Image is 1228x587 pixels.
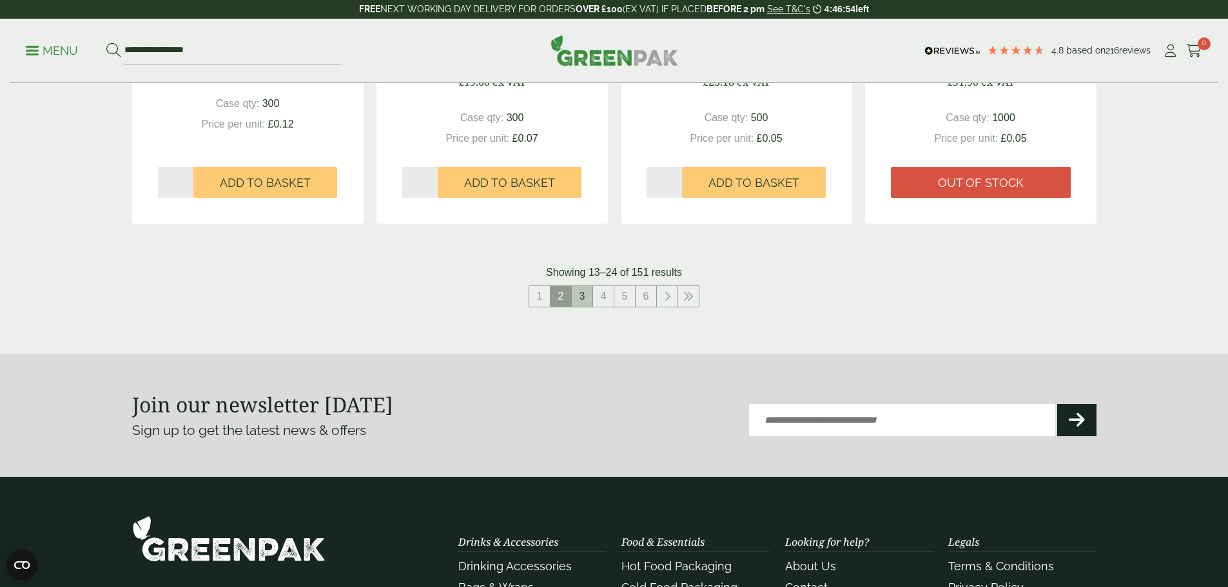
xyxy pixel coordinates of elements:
[1186,41,1202,61] a: 0
[707,4,765,14] strong: BEFORE 2 pm
[507,112,524,123] span: 300
[445,133,509,144] span: Price per unit:
[6,550,37,581] button: Open CMP widget
[1119,45,1151,55] span: reviews
[751,112,768,123] span: 500
[26,43,78,59] p: Menu
[946,112,989,123] span: Case qty:
[216,98,260,109] span: Case qty:
[551,286,571,307] span: 2
[636,286,656,307] a: 6
[1198,37,1211,50] span: 0
[1106,45,1119,55] span: 216
[703,75,734,89] span: £23.18
[492,75,526,89] span: ex VAT
[458,75,490,89] span: £19.60
[855,4,869,14] span: left
[26,43,78,56] a: Menu
[938,176,1024,190] span: Out of stock
[576,4,623,14] strong: OVER £100
[201,119,265,130] span: Price per unit:
[593,286,614,307] a: 4
[132,515,326,563] img: GreenPak Supplies
[551,35,678,66] img: GreenPak Supplies
[708,176,799,190] span: Add to Basket
[824,4,855,14] span: 4:46:54
[767,4,810,14] a: See T&C's
[682,167,826,198] button: Add to Basket
[512,133,538,144] span: £0.07
[1001,133,1027,144] span: £0.05
[924,46,980,55] img: REVIEWS.io
[458,559,572,573] a: Drinking Accessories
[1186,44,1202,57] i: Cart
[193,167,337,198] button: Add to Basket
[262,98,280,109] span: 300
[757,133,783,144] span: £0.05
[438,167,581,198] button: Add to Basket
[460,112,504,123] span: Case qty:
[132,390,393,418] strong: Join our newsletter [DATE]
[546,265,682,280] p: Showing 13–24 of 151 results
[359,4,380,14] strong: FREE
[1051,45,1066,55] span: 4.8
[464,176,555,190] span: Add to Basket
[992,112,1015,123] span: 1000
[614,286,635,307] a: 5
[1066,45,1106,55] span: Based on
[220,176,311,190] span: Add to Basket
[132,420,566,441] p: Sign up to get the latest news & offers
[737,75,770,89] span: ex VAT
[948,559,1054,573] a: Terms & Conditions
[529,286,550,307] a: 1
[621,559,732,573] a: Hot Food Packaging
[987,44,1045,56] div: 4.79 Stars
[981,75,1015,89] span: ex VAT
[268,119,294,130] span: £0.12
[891,167,1071,198] a: Out of stock
[1162,44,1178,57] i: My Account
[690,133,754,144] span: Price per unit:
[785,559,836,573] a: About Us
[947,75,979,89] span: £51.90
[705,112,748,123] span: Case qty:
[572,286,592,307] a: 3
[934,133,998,144] span: Price per unit:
